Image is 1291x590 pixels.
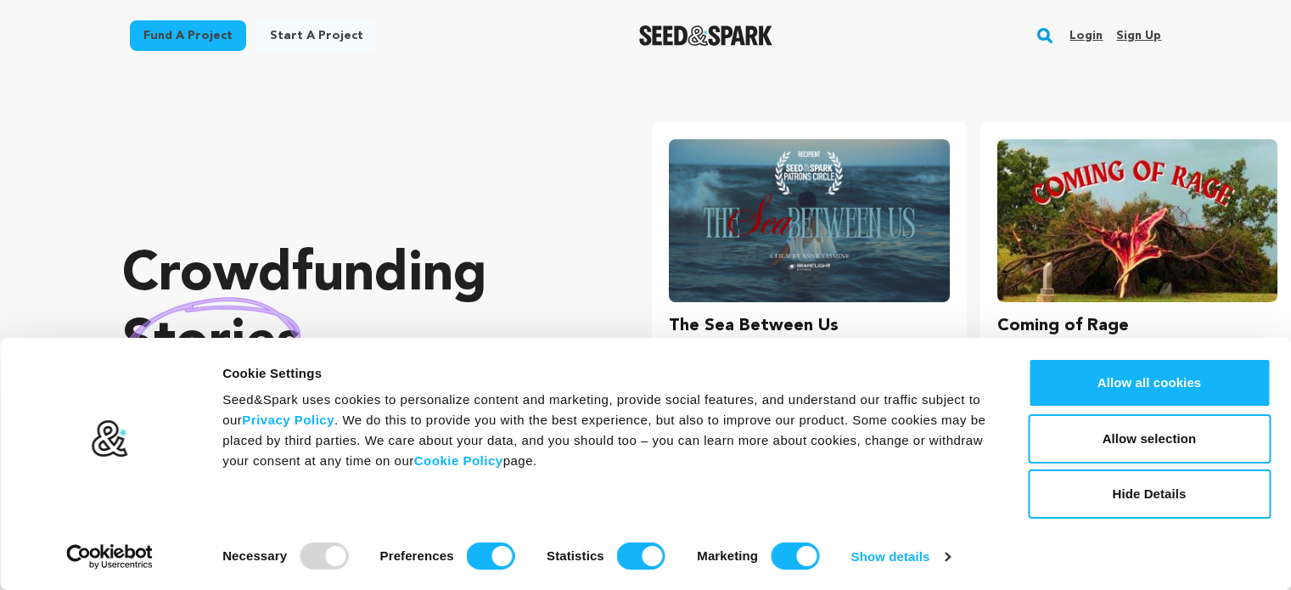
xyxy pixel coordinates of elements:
[91,419,129,458] img: logo
[122,242,584,446] p: Crowdfunding that .
[997,312,1129,340] h3: Coming of Rage
[669,139,949,302] img: The Sea Between Us image
[414,453,503,468] a: Cookie Policy
[36,544,184,570] a: Usercentrics Cookiebot - opens in a new window
[222,548,287,563] strong: Necessary
[1028,358,1271,407] button: Allow all cookies
[669,312,839,340] h3: The Sea Between Us
[222,363,990,384] div: Cookie Settings
[242,413,334,427] a: Privacy Policy
[697,548,758,563] strong: Marketing
[1028,469,1271,519] button: Hide Details
[222,390,990,471] div: Seed&Spark uses cookies to personalize content and marketing, provide social features, and unders...
[222,536,222,537] legend: Consent Selection
[380,548,454,563] strong: Preferences
[256,20,377,51] a: Start a project
[851,544,950,570] a: Show details
[997,139,1277,302] img: Coming of Rage image
[547,548,604,563] strong: Statistics
[639,25,772,46] img: Seed&Spark Logo Dark Mode
[130,20,246,51] a: Fund a project
[1069,22,1103,49] a: Login
[1028,414,1271,464] button: Allow selection
[1116,22,1161,49] a: Sign up
[122,297,301,390] img: hand sketched image
[639,25,772,46] a: Seed&Spark Homepage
